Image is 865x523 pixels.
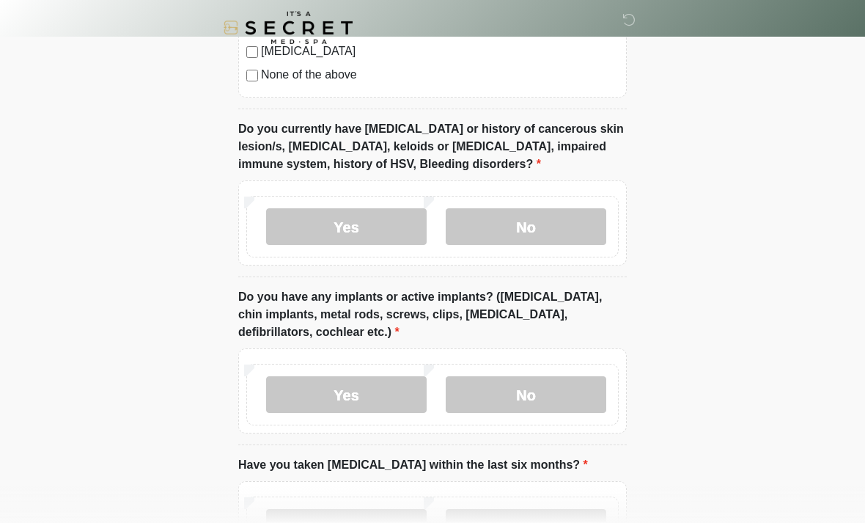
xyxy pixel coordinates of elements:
[238,456,588,474] label: Have you taken [MEDICAL_DATA] within the last six months?
[446,208,606,245] label: No
[238,120,627,173] label: Do you currently have [MEDICAL_DATA] or history of cancerous skin lesion/s, [MEDICAL_DATA], keloi...
[261,66,619,84] label: None of the above
[224,11,353,44] img: It's A Secret Med Spa Logo
[246,70,258,81] input: None of the above
[238,288,627,341] label: Do you have any implants or active implants? ([MEDICAL_DATA], chin implants, metal rods, screws, ...
[446,376,606,413] label: No
[266,208,427,245] label: Yes
[266,376,427,413] label: Yes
